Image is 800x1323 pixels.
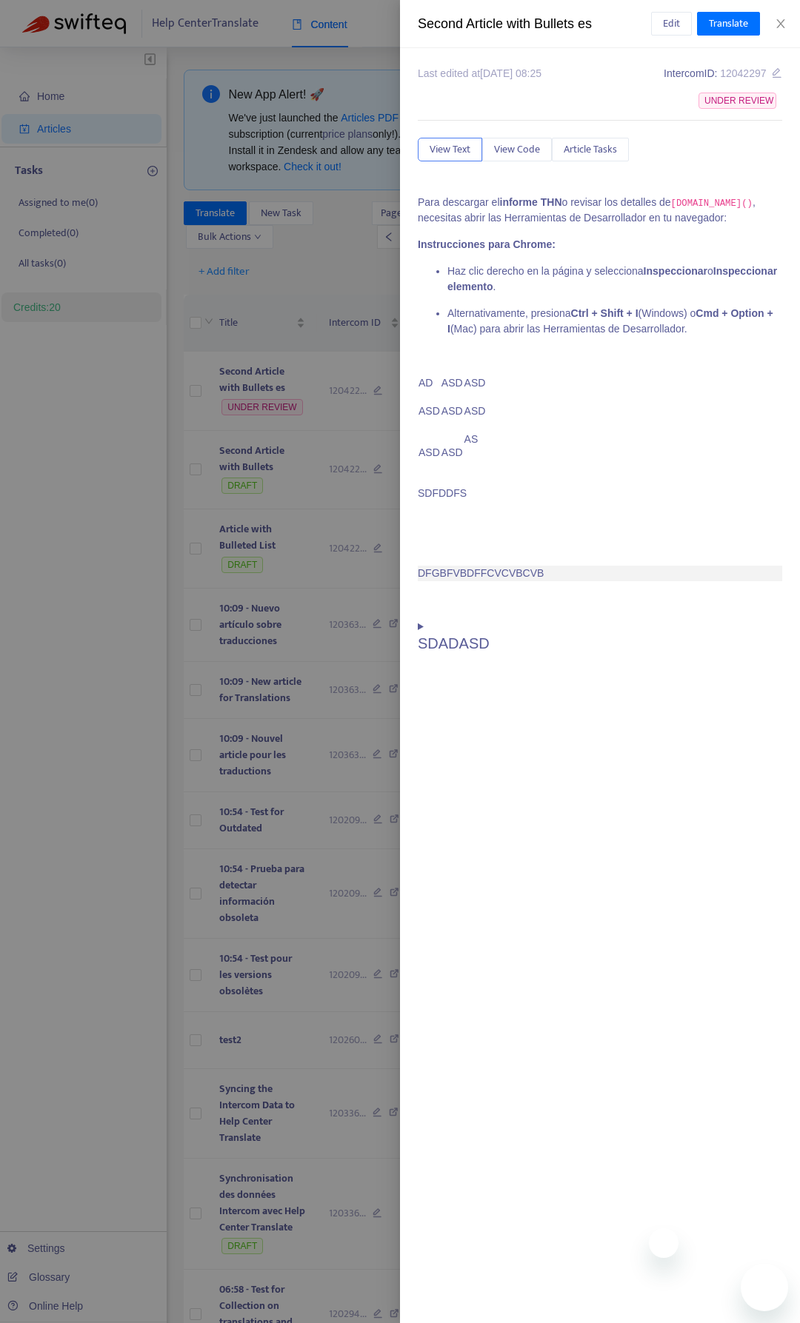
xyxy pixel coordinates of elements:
div: Intercom ID: [664,66,782,81]
span: View Code [494,141,540,158]
span: Article Tasks [564,141,617,158]
button: View Text [418,138,482,161]
p: ASD [419,445,440,460]
p: DFGBFVBDFFCVCVBCVB [418,566,782,581]
div: Second Article with Bullets es [418,14,651,34]
p: SDFDDFS [418,486,782,501]
p: ASD [464,375,486,391]
code: [DOMAIN_NAME]() [671,198,753,209]
iframe: Button to launch messaging window [741,1264,788,1311]
h2: SDADASD [418,634,782,652]
span: close [775,18,787,30]
p: ASD [419,403,440,419]
p: AD [419,375,440,391]
button: Translate [697,12,760,36]
strong: Ctrl + Shift + I [571,307,639,319]
button: Article Tasks [552,138,629,161]
p: ASD [441,445,463,460]
span: UNDER REVIEW [699,93,776,109]
button: Close [770,17,791,31]
div: Last edited at [DATE] 08:25 [418,66,541,81]
button: View Code [482,138,552,161]
span: View Text [430,141,470,158]
p: Haz clic derecho en la página y selecciona o . [447,264,782,295]
strong: Instrucciones para Chrome: [418,238,556,250]
iframe: Close message [649,1228,679,1258]
span: Translate [709,16,748,32]
p: AS [464,432,486,447]
p: ASD [441,403,463,419]
p: ASD [464,403,486,419]
p: ASD [441,375,463,391]
button: Edit [651,12,692,36]
p: Alternativamente, presiona (Windows) o (Mac) para abrir las Herramientas de Desarrollador. [447,306,782,337]
strong: informe THN [500,196,562,208]
summary: SDADASD [418,619,782,652]
p: Para descargar el o revisar los detalles de , necesitas abrir las Herramientas de Desarrollador e... [418,195,782,226]
span: Edit [663,16,680,32]
span: 12042297 [720,67,766,79]
strong: Inspeccionar [644,265,707,277]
